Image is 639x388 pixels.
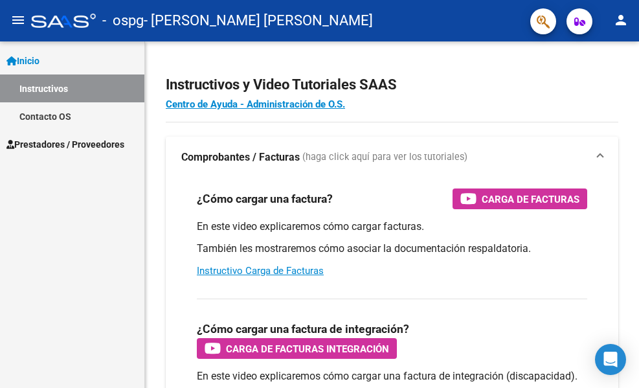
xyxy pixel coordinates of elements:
button: Carga de Facturas Integración [197,338,397,359]
span: Carga de Facturas [482,191,579,207]
span: - [PERSON_NAME] [PERSON_NAME] [144,6,373,35]
h3: ¿Cómo cargar una factura? [197,190,333,208]
h3: ¿Cómo cargar una factura de integración? [197,320,409,338]
a: Instructivo Carga de Facturas [197,265,324,277]
span: (haga click aquí para ver los tutoriales) [302,150,467,165]
span: Prestadores / Proveedores [6,137,124,152]
a: Centro de Ayuda - Administración de O.S. [166,98,345,110]
span: Inicio [6,54,39,68]
button: Carga de Facturas [453,188,587,209]
h2: Instructivos y Video Tutoriales SAAS [166,73,618,97]
mat-icon: menu [10,12,26,28]
div: Open Intercom Messenger [595,344,626,375]
p: También les mostraremos cómo asociar la documentación respaldatoria. [197,242,587,256]
p: En este video explicaremos cómo cargar facturas. [197,220,587,234]
span: Carga de Facturas Integración [226,341,389,357]
span: - ospg [102,6,144,35]
mat-icon: person [613,12,629,28]
mat-expansion-panel-header: Comprobantes / Facturas (haga click aquí para ver los tutoriales) [166,137,618,178]
strong: Comprobantes / Facturas [181,150,300,165]
p: En este video explicaremos cómo cargar una factura de integración (discapacidad). [197,369,587,383]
